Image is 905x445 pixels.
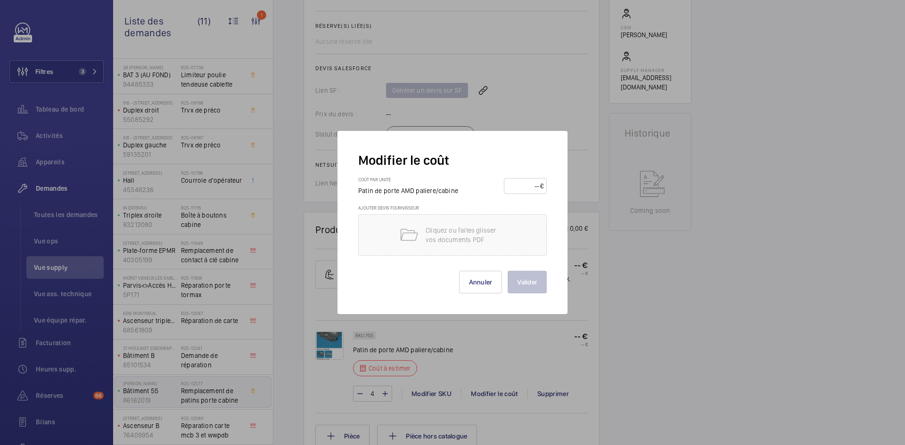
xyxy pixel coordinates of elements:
[358,187,458,194] span: Patin de porte AMD paliere/cabine
[358,177,468,186] h3: Coût par unité
[358,152,547,169] h2: Modifier le coût
[459,271,502,293] button: Annuler
[507,178,540,194] input: --
[540,181,543,191] div: €
[508,271,547,293] button: Valider
[358,205,547,214] h3: Ajouter devis fournisseur
[426,226,506,244] p: Cliquez ou faites glisser vos documents PDF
